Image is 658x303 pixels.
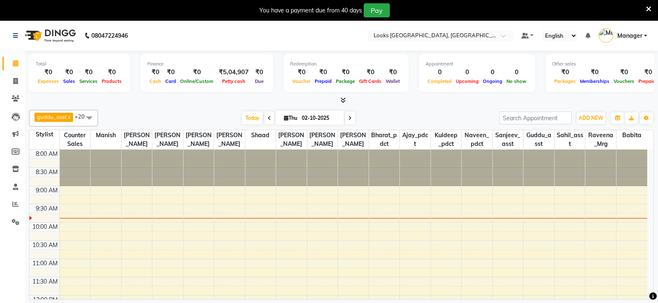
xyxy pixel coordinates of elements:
div: Finance [147,61,267,68]
span: [PERSON_NAME] [122,130,152,149]
span: Services [77,78,100,84]
div: ₹0 [178,68,215,77]
div: 10:00 AM [31,223,59,231]
span: Naveen_pdct [462,130,492,149]
div: 10:30 AM [31,241,59,250]
div: ₹0 [552,68,578,77]
div: 8:00 AM [34,150,59,158]
span: [PERSON_NAME] [214,130,245,149]
button: ADD NEW [577,112,605,124]
span: Sales [61,78,77,84]
div: 0 [504,68,528,77]
span: Kuldeep _pdct [431,130,462,149]
span: guddu_asst [37,114,67,120]
span: Voucher [290,78,313,84]
input: 2025-10-02 [299,112,341,124]
div: Redemption [290,61,402,68]
span: Card [163,78,178,84]
span: Upcoming [454,78,481,84]
span: Gift Cards [357,78,384,84]
b: 08047224946 [91,24,128,47]
div: ₹0 [100,68,124,77]
div: ₹0 [357,68,384,77]
span: Completed [426,78,454,84]
span: Expenses [36,78,61,84]
span: [PERSON_NAME] [307,130,338,149]
div: ₹0 [36,68,61,77]
div: ₹0 [77,68,100,77]
div: ₹0 [163,68,178,77]
span: Cash [147,78,163,84]
span: Sanjeev_asst [493,130,523,149]
div: Appointment [426,61,528,68]
div: ₹0 [313,68,334,77]
span: Wallet [384,78,402,84]
div: Total [36,61,124,68]
span: Shaad [245,130,276,141]
span: Thu [282,115,299,121]
div: Stylist [29,130,59,139]
div: 11:30 AM [31,277,59,286]
span: Manish [91,130,121,141]
div: 0 [481,68,504,77]
div: 8:30 AM [34,168,59,177]
div: 0 [426,68,454,77]
img: logo [21,24,78,47]
span: Sahil_asst [555,130,585,149]
img: Manager [599,28,613,43]
span: Online/Custom [178,78,215,84]
span: [PERSON_NAME] [152,130,183,149]
span: Today [242,112,263,124]
button: Pay [364,3,390,17]
span: Raveena_Mrg [585,130,616,149]
span: Package [334,78,357,84]
span: Babita [616,130,647,141]
div: ₹0 [612,68,636,77]
div: ₹0 [252,68,267,77]
span: Due [253,78,266,84]
div: ₹0 [384,68,402,77]
a: x [67,114,71,120]
span: Prepaid [313,78,334,84]
span: Packages [552,78,578,84]
span: Bharat_pdct [369,130,400,149]
div: 9:30 AM [34,204,59,213]
span: [PERSON_NAME] [183,130,214,149]
div: 9:00 AM [34,186,59,195]
div: 0 [454,68,481,77]
span: Products [100,78,124,84]
span: [PERSON_NAME] [276,130,307,149]
div: ₹0 [147,68,163,77]
span: Vouchers [612,78,636,84]
span: Ajay_pdct [400,130,431,149]
span: guddu_asst [523,130,554,149]
span: [PERSON_NAME] [338,130,369,149]
span: Petty cash [220,78,247,84]
div: You have a payment due from 40 days [259,6,362,15]
div: ₹0 [334,68,357,77]
span: Manager [617,32,642,40]
span: Memberships [578,78,612,84]
span: ADD NEW [579,115,603,121]
div: ₹5,04,907 [215,68,252,77]
div: ₹0 [578,68,612,77]
div: ₹0 [290,68,313,77]
span: Counter Sales [60,130,91,149]
div: 11:00 AM [31,259,59,268]
span: Ongoing [481,78,504,84]
div: ₹0 [61,68,77,77]
input: Search Appointment [499,112,572,124]
span: +20 [75,113,91,120]
span: No show [504,78,528,84]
